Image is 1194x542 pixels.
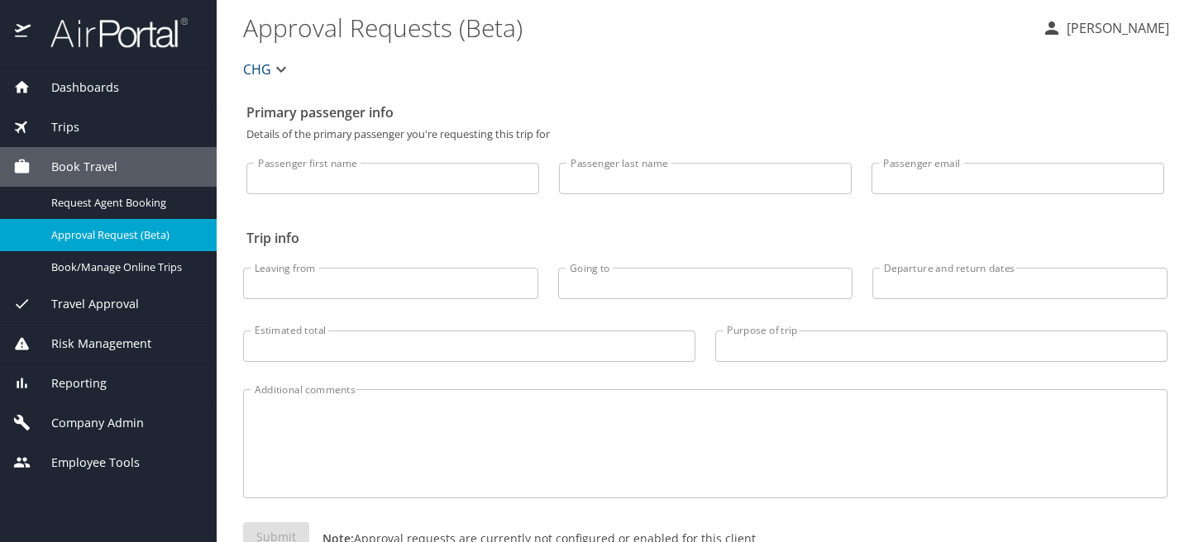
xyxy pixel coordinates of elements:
[1035,13,1176,43] button: [PERSON_NAME]
[31,78,119,97] span: Dashboards
[31,414,144,432] span: Company Admin
[51,195,197,211] span: Request Agent Booking
[31,454,140,472] span: Employee Tools
[246,99,1164,126] h2: Primary passenger info
[51,227,197,243] span: Approval Request (Beta)
[1062,18,1169,38] p: [PERSON_NAME]
[246,129,1164,140] p: Details of the primary passenger you're requesting this trip for
[32,17,188,49] img: airportal-logo.png
[236,53,298,86] button: CHG
[31,374,107,392] span: Reporting
[243,58,271,81] span: CHG
[51,259,197,275] span: Book/Manage Online Trips
[31,118,79,136] span: Trips
[246,225,1164,251] h2: Trip info
[31,295,139,313] span: Travel Approval
[243,2,1029,53] h1: Approval Requests (Beta)
[31,158,117,176] span: Book Travel
[15,17,32,49] img: icon-airportal.png
[31,335,151,353] span: Risk Management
